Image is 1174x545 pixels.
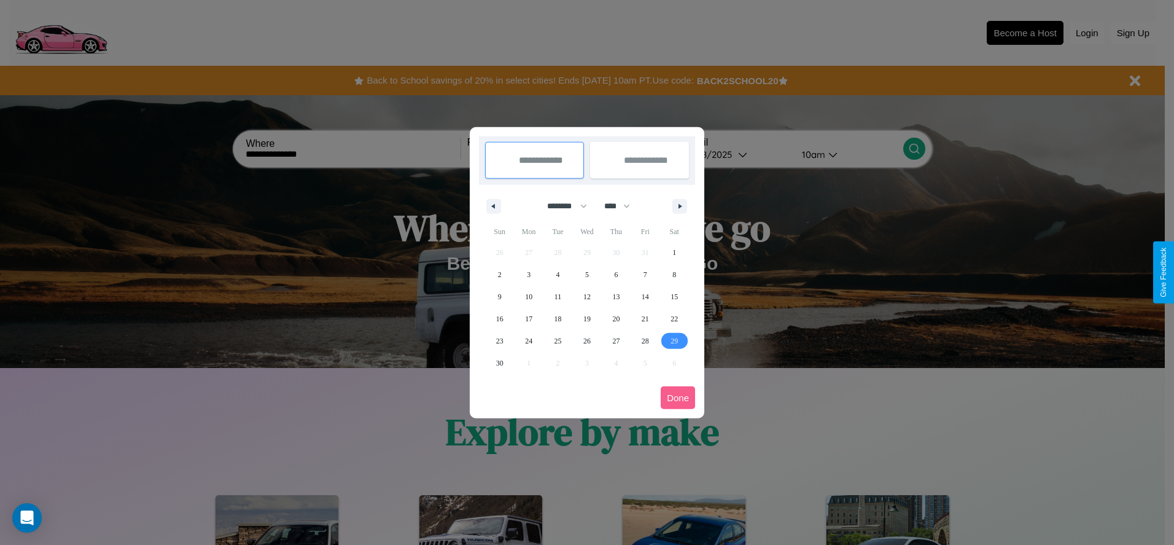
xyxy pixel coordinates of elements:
[602,308,631,330] button: 20
[602,330,631,352] button: 27
[583,286,591,308] span: 12
[671,330,678,352] span: 29
[496,330,503,352] span: 23
[543,308,572,330] button: 18
[572,286,601,308] button: 12
[612,330,620,352] span: 27
[643,264,647,286] span: 7
[543,264,572,286] button: 4
[671,308,678,330] span: 22
[514,264,543,286] button: 3
[585,264,589,286] span: 5
[660,241,689,264] button: 1
[485,330,514,352] button: 23
[572,330,601,352] button: 26
[631,286,659,308] button: 14
[485,222,514,241] span: Sun
[602,264,631,286] button: 6
[485,352,514,374] button: 30
[642,308,649,330] span: 21
[631,330,659,352] button: 28
[612,286,620,308] span: 13
[642,286,649,308] span: 14
[602,222,631,241] span: Thu
[525,286,532,308] span: 10
[496,308,503,330] span: 16
[543,330,572,352] button: 25
[602,286,631,308] button: 13
[572,308,601,330] button: 19
[12,503,42,533] div: Open Intercom Messenger
[543,222,572,241] span: Tue
[612,308,620,330] span: 20
[527,264,531,286] span: 3
[525,330,532,352] span: 24
[496,352,503,374] span: 30
[660,222,689,241] span: Sat
[554,286,562,308] span: 11
[572,222,601,241] span: Wed
[1159,248,1168,297] div: Give Feedback
[660,330,689,352] button: 29
[631,308,659,330] button: 21
[525,308,532,330] span: 17
[642,330,649,352] span: 28
[554,330,562,352] span: 25
[514,330,543,352] button: 24
[672,264,676,286] span: 8
[672,241,676,264] span: 1
[631,222,659,241] span: Fri
[514,222,543,241] span: Mon
[583,330,591,352] span: 26
[485,286,514,308] button: 9
[556,264,560,286] span: 4
[583,308,591,330] span: 19
[554,308,562,330] span: 18
[660,264,689,286] button: 8
[660,308,689,330] button: 22
[671,286,678,308] span: 15
[514,308,543,330] button: 17
[485,264,514,286] button: 2
[485,308,514,330] button: 16
[660,286,689,308] button: 15
[498,286,502,308] span: 9
[572,264,601,286] button: 5
[661,386,695,409] button: Done
[498,264,502,286] span: 2
[614,264,618,286] span: 6
[543,286,572,308] button: 11
[514,286,543,308] button: 10
[631,264,659,286] button: 7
